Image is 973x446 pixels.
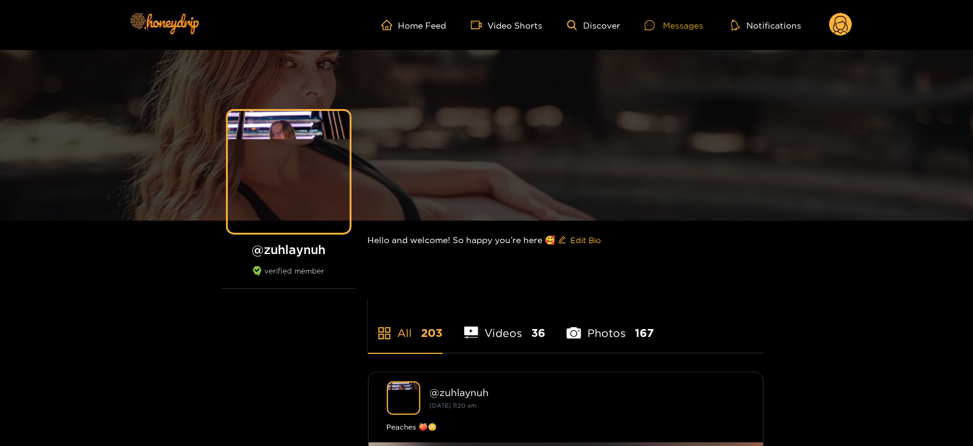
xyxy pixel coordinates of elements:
[222,242,356,257] h1: @ zuhlaynuh
[387,381,420,415] img: zuhlaynuh
[222,266,356,289] div: verified member
[430,402,477,409] small: [DATE] 11:20 am
[464,298,546,353] li: Videos
[377,326,392,341] span: appstore
[571,234,601,246] span: Edit Bio
[471,19,488,30] span: video-camera
[558,236,566,245] span: edit
[368,221,764,260] div: Hello and welcome! So happy you’re here 🥰
[381,19,447,30] a: Home Feed
[567,20,620,30] a: Discover
[471,19,543,30] a: Video Shorts
[387,421,745,433] div: Peaches 🍑😳
[368,298,443,353] li: All
[381,19,398,30] span: home
[556,230,604,250] button: editEdit Bio
[727,19,805,31] button: Notifications
[531,325,545,341] span: 36
[645,18,703,32] div: Messages
[430,387,745,398] div: @ zuhlaynuh
[567,298,654,353] li: Photos
[422,325,443,341] span: 203
[635,325,654,341] span: 167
